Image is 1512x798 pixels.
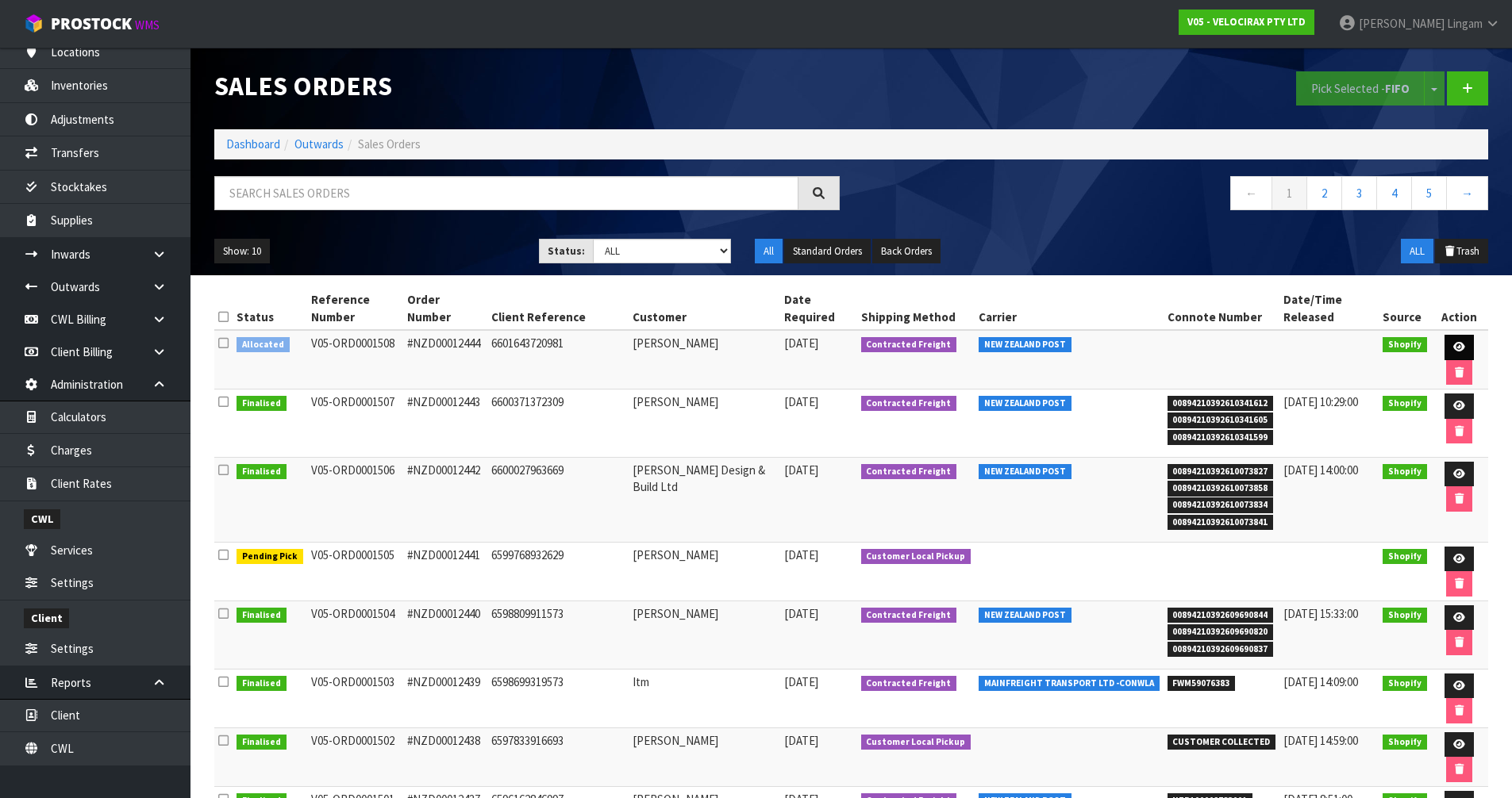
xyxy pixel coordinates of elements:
[214,176,798,210] input: Search sales orders
[1179,10,1314,35] a: V05 - VELOCIRAX PTY LTD
[1359,16,1445,31] span: [PERSON_NAME]
[1383,464,1427,480] span: Shopify
[237,337,290,353] span: Allocated
[1376,176,1412,210] a: 4
[784,239,871,264] button: Standard Orders
[1383,608,1427,623] span: Shopify
[403,330,487,389] td: #NZD00012444
[1283,462,1358,478] span: [DATE] 14:00:00
[214,71,840,101] h1: Sales Orders
[135,17,160,33] small: WMS
[979,464,1071,480] span: NEW ZEALAND POST
[1272,176,1307,210] a: 1
[1283,674,1358,689] span: [DATE] 14:09:00
[975,287,1164,330] th: Carrier
[629,457,780,542] td: [PERSON_NAME] Design & Build Ltd
[403,389,487,458] td: #NZD00012443
[307,669,403,727] td: V05-ORD0001503
[1383,549,1427,565] span: Shopify
[861,735,971,750] span: Customer Local Pickup
[487,727,629,786] td: 6597833916693
[1283,733,1358,748] span: [DATE] 14:59:00
[487,669,629,727] td: 6598699319573
[872,239,941,264] button: Back Orders
[1168,735,1276,750] span: CUSTOMER COLLECTED
[1168,481,1274,497] span: 00894210392610073858
[237,608,287,623] span: Finalised
[629,727,780,786] td: [PERSON_NAME]
[24,509,60,529] span: CWL
[487,287,629,330] th: Client Reference
[1385,81,1410,96] strong: FIFO
[1383,337,1427,353] span: Shopify
[358,136,421,152] span: Sales Orders
[784,394,818,409] span: [DATE]
[51,13,132,34] span: ProStock
[307,389,403,458] td: V05-ORD0001507
[1230,176,1272,210] a: ←
[307,727,403,786] td: V05-ORD0001502
[24,608,69,628] span: Client
[1283,394,1358,409] span: [DATE] 10:29:00
[784,674,818,689] span: [DATE]
[403,457,487,542] td: #NZD00012442
[629,542,780,600] td: [PERSON_NAME]
[629,389,780,458] td: [PERSON_NAME]
[403,542,487,600] td: #NZD00012441
[233,287,307,330] th: Status
[784,733,818,748] span: [DATE]
[403,287,487,330] th: Order Number
[864,176,1489,215] nav: Page navigation
[307,542,403,600] td: V05-ORD0001505
[403,669,487,727] td: #NZD00012439
[487,389,629,458] td: 6600371372309
[861,549,971,565] span: Customer Local Pickup
[487,457,629,542] td: 6600027963669
[1168,412,1274,428] span: 00894210392610341605
[487,600,629,669] td: 6598809911573
[214,239,270,264] button: Show: 10
[237,396,287,412] span: Finalised
[237,735,287,750] span: Finalised
[1279,287,1379,330] th: Date/Time Released
[1435,239,1488,264] button: Trash
[1401,239,1433,264] button: ALL
[307,600,403,669] td: V05-ORD0001504
[861,676,957,692] span: Contracted Freight
[784,462,818,478] span: [DATE]
[307,457,403,542] td: V05-ORD0001506
[784,336,818,351] span: [DATE]
[1383,676,1427,692] span: Shopify
[1296,71,1425,106] button: Pick Selected -FIFO
[1283,606,1358,621] span: [DATE] 15:33:00
[1168,396,1274,412] span: 00894210392610341612
[1446,176,1488,210] a: →
[1341,176,1377,210] a: 3
[237,464,287,480] span: Finalised
[403,600,487,669] td: #NZD00012440
[1411,176,1447,210] a: 5
[1447,16,1483,31] span: Lingam
[24,13,44,33] img: cube-alt.png
[1168,430,1274,446] span: 00894210392610341599
[1168,624,1274,640] span: 00894210392609690820
[1168,676,1236,692] span: FWM59076383
[1383,735,1427,750] span: Shopify
[487,330,629,389] td: 6601643720981
[861,337,957,353] span: Contracted Freight
[1383,396,1427,412] span: Shopify
[979,396,1071,412] span: NEW ZEALAND POST
[784,606,818,621] span: [DATE]
[1168,642,1274,658] span: 00894210392609690837
[629,600,780,669] td: [PERSON_NAME]
[548,244,585,258] strong: Status:
[1379,287,1431,330] th: Source
[1164,287,1280,330] th: Connote Number
[780,287,857,330] th: Date Required
[237,676,287,692] span: Finalised
[1431,287,1488,330] th: Action
[629,287,780,330] th: Customer
[1168,464,1274,480] span: 00894210392610073827
[755,239,783,264] button: All
[1187,15,1306,29] strong: V05 - VELOCIRAX PTY LTD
